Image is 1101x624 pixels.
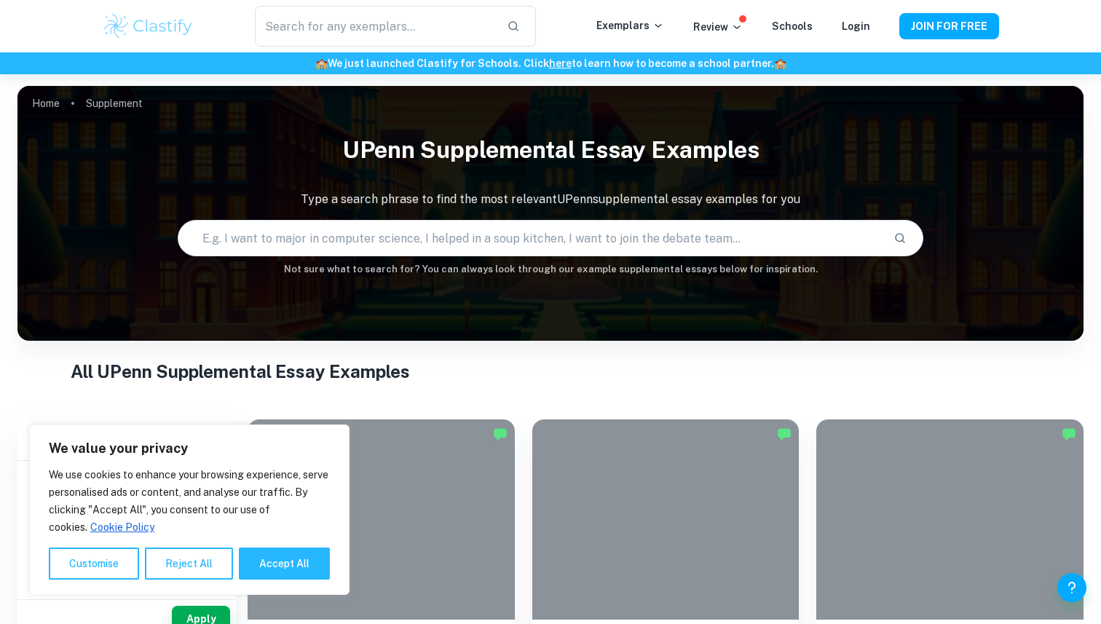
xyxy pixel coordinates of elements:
h6: Not sure what to search for? You can always look through our example supplemental essays below fo... [17,262,1084,277]
img: Marked [777,427,792,441]
p: Exemplars [596,17,664,33]
img: Clastify logo [102,12,194,41]
a: here [549,58,572,69]
button: Customise [49,548,139,580]
img: Marked [1062,427,1076,441]
button: Search [888,226,912,250]
p: Type a search phrase to find the most relevant UPenn supplemental essay examples for you [17,191,1084,208]
h1: All UPenn Supplemental Essay Examples [71,358,1030,384]
p: Supplement [86,95,143,111]
button: Help and Feedback [1057,573,1086,602]
p: We value your privacy [49,440,330,457]
div: We value your privacy [29,424,350,595]
h6: We just launched Clastify for Schools. Click to learn how to become a school partner. [3,55,1098,71]
a: Schools [772,20,813,32]
a: Cookie Policy [90,521,155,534]
a: Login [842,20,870,32]
span: 🏫 [774,58,786,69]
input: Search for any exemplars... [255,6,495,47]
p: We use cookies to enhance your browsing experience, serve personalised ads or content, and analys... [49,466,330,536]
button: JOIN FOR FREE [899,13,999,39]
a: Home [32,93,60,114]
button: Reject All [145,548,233,580]
img: Marked [493,427,508,441]
input: E.g. I want to major in computer science, I helped in a soup kitchen, I want to join the debate t... [178,218,883,258]
h1: UPenn Supplemental Essay Examples [17,127,1084,173]
button: Accept All [239,548,330,580]
p: Review [693,19,743,35]
h6: Filter exemplars [17,419,236,460]
span: 🏫 [315,58,328,69]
